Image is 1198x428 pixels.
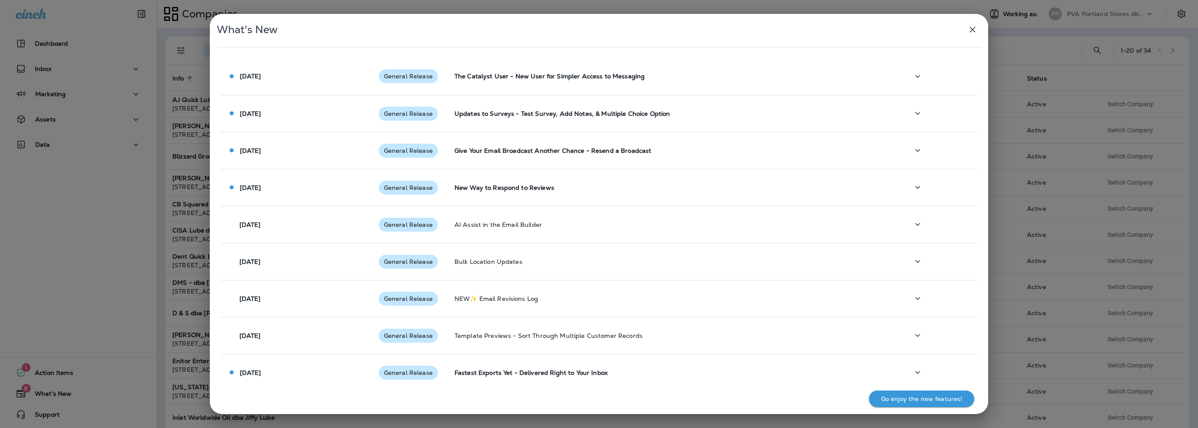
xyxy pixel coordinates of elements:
p: [DATE] [240,184,261,191]
span: General Release [379,110,438,117]
span: General Release [379,147,438,154]
p: [DATE] [239,258,261,265]
p: [DATE] [240,369,261,376]
p: Template Previews - Sort Through Multiple Customer Records [454,332,895,339]
p: [DATE] [240,73,261,80]
p: Bulk Location Updates [454,258,895,265]
p: Give Your Email Broadcast Another Chance - Resend a Broadcast [454,147,895,154]
p: Go enjoy the new features! [881,395,962,402]
p: Updates to Surveys - Test Survey, Add Notes, & Multiple Choice Option [454,110,895,117]
button: Go enjoy the new features! [869,391,975,407]
p: The Catalyst User - New User for Simpler Access to Messaging [454,73,895,80]
p: [DATE] [239,221,261,228]
p: New Way to Respond to Reviews [454,184,895,191]
span: What's New [217,23,278,36]
p: [DATE] [239,295,261,302]
span: General Release [379,295,438,302]
p: [DATE] [240,110,261,117]
span: General Release [379,369,438,376]
p: [DATE] [239,332,261,339]
span: General Release [379,73,438,80]
span: General Release [379,332,438,339]
p: Fastest Exports Yet - Delivered Right to Your Inbox [454,369,895,376]
p: NEW✨ Email Revisions Log [454,295,895,302]
span: General Release [379,258,438,265]
span: General Release [379,221,438,228]
p: AI Assist in the Email Builder [454,221,895,228]
p: [DATE] [240,147,261,154]
span: General Release [379,184,438,191]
